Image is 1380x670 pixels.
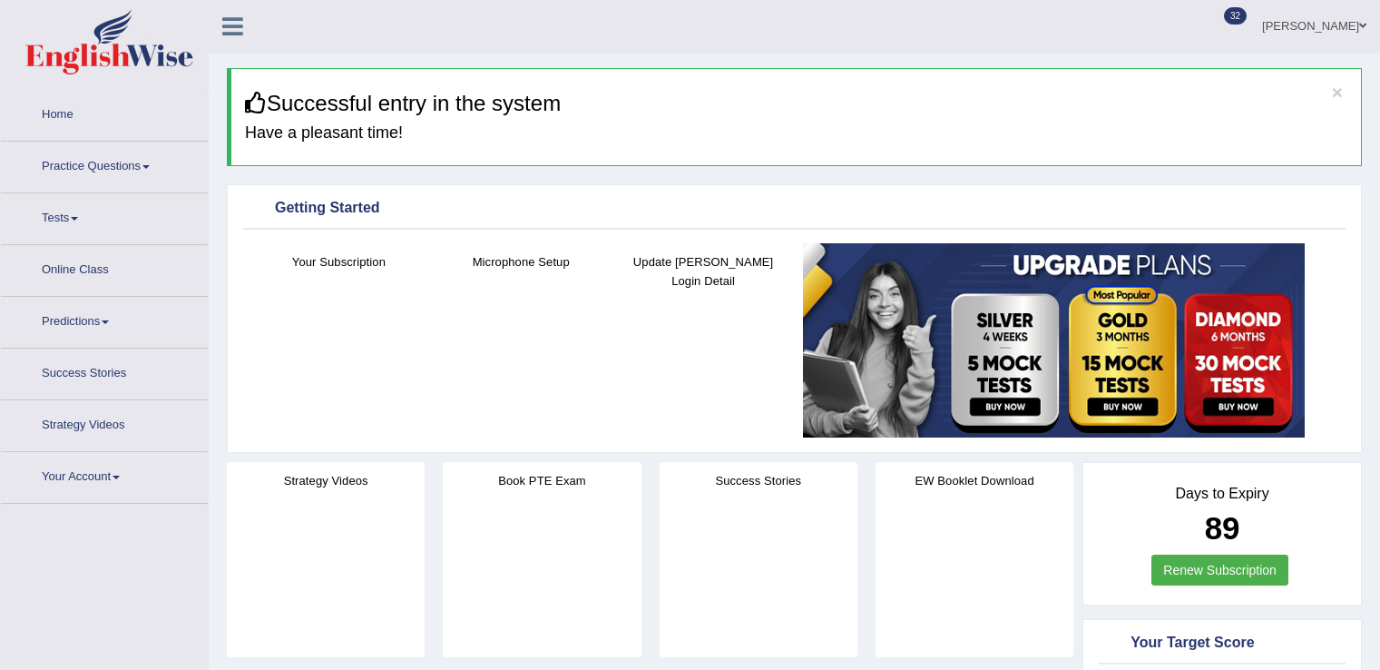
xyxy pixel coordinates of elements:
img: small5.jpg [803,243,1305,438]
div: Getting Started [248,195,1341,222]
h4: Have a pleasant time! [245,124,1347,143]
span: 32 [1224,7,1247,25]
a: Success Stories [1,349,208,394]
h4: Days to Expiry [1103,486,1341,502]
a: Renew Subscription [1151,555,1288,586]
h4: Success Stories [660,471,857,490]
a: Tests [1,193,208,239]
button: × [1332,83,1343,102]
h4: Update [PERSON_NAME] Login Detail [621,252,786,291]
a: Home [1,90,208,135]
h4: Strategy Videos [227,471,425,490]
div: Your Target Score [1103,630,1341,657]
h4: EW Booklet Download [876,471,1073,490]
h3: Successful entry in the system [245,92,1347,115]
b: 89 [1205,510,1240,546]
a: Online Class [1,245,208,291]
a: Strategy Videos [1,400,208,446]
a: Your Account [1,452,208,498]
h4: Your Subscription [257,252,421,271]
h4: Microphone Setup [439,252,603,271]
h4: Book PTE Exam [443,471,641,490]
a: Predictions [1,297,208,342]
a: Practice Questions [1,142,208,187]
